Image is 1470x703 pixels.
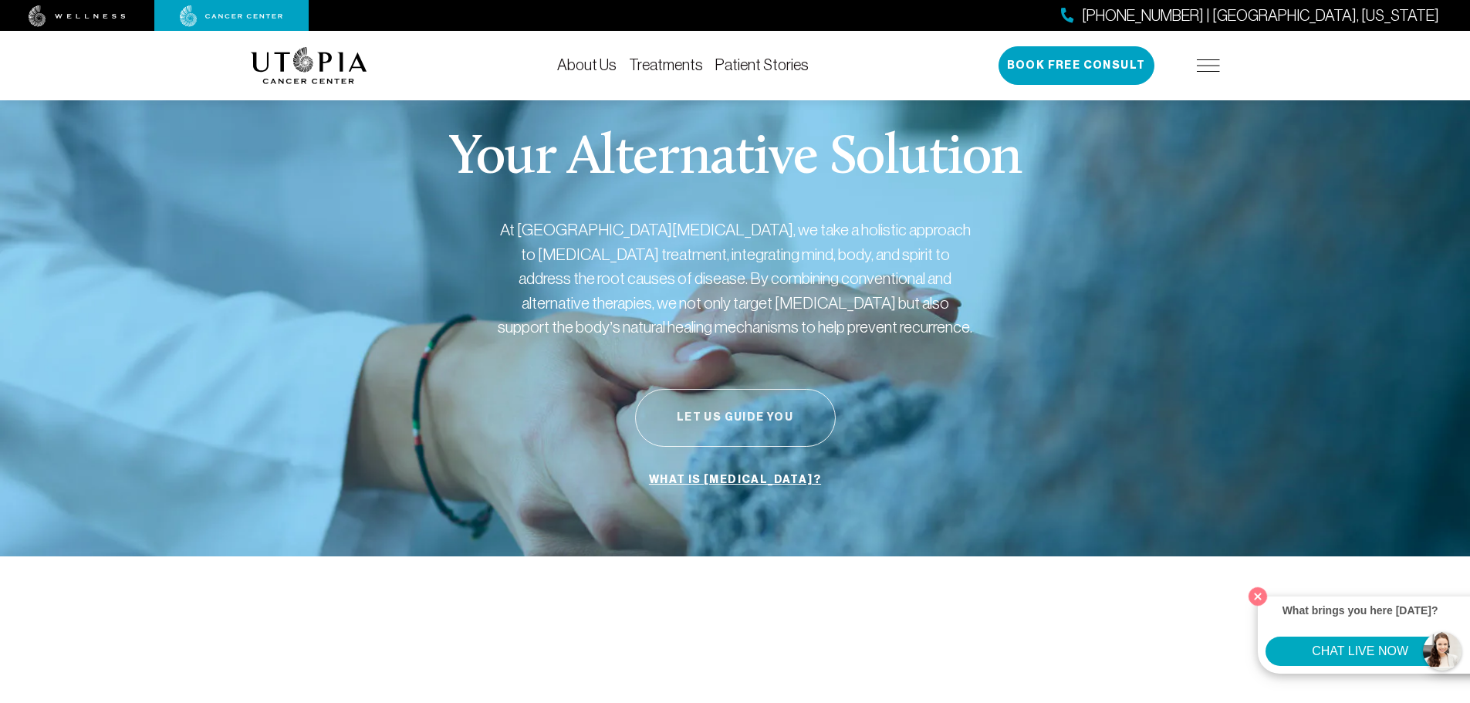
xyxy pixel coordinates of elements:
button: Close [1245,583,1271,610]
a: [PHONE_NUMBER] | [GEOGRAPHIC_DATA], [US_STATE] [1061,5,1439,27]
strong: What brings you here [DATE]? [1282,604,1438,617]
img: icon-hamburger [1197,59,1220,72]
a: About Us [557,56,617,73]
a: Patient Stories [715,56,809,73]
p: Your Alternative Solution [448,131,1022,187]
p: At [GEOGRAPHIC_DATA][MEDICAL_DATA], we take a holistic approach to [MEDICAL_DATA] treatment, inte... [496,218,975,340]
button: Book Free Consult [999,46,1154,85]
span: [PHONE_NUMBER] | [GEOGRAPHIC_DATA], [US_STATE] [1082,5,1439,27]
img: logo [251,47,367,84]
img: wellness [29,5,126,27]
button: CHAT LIVE NOW [1266,637,1455,666]
a: Treatments [629,56,703,73]
a: What is [MEDICAL_DATA]? [645,465,825,495]
button: Let Us Guide You [635,389,836,447]
img: cancer center [180,5,283,27]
